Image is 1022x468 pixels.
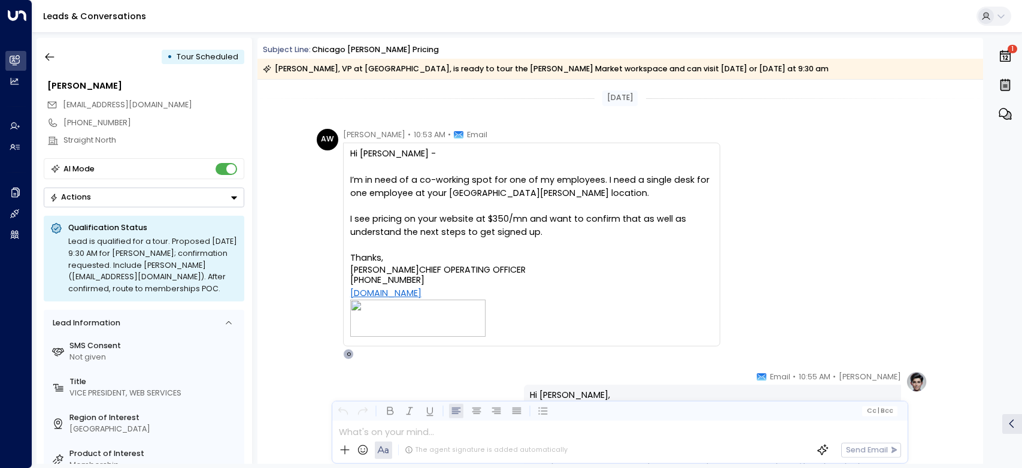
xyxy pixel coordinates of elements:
button: Cc|Bcc [863,406,898,416]
div: Actions [50,192,91,202]
button: Actions [44,188,244,207]
label: Region of Interest [69,412,240,424]
div: O [343,349,354,360]
span: Tour Scheduled [177,52,238,62]
div: I’m in need of a co-working spot for one of my employees. I need a single desk for one employee a... [350,174,713,200]
div: Not given [69,352,240,363]
div: [PERSON_NAME] [47,80,244,93]
div: VICE PRESIDENT, WEB SERVICES [69,388,240,399]
div: [GEOGRAPHIC_DATA] [69,424,240,435]
div: The agent signature is added automatically [405,445,568,455]
div: I see pricing on your website at $350/mn and want to confirm that as well as understand the next ... [350,213,713,238]
button: 1 [995,43,1015,70]
span: • [448,129,451,141]
a: [DOMAIN_NAME] [350,287,421,300]
span: CHIEF OPERATING OFFICER [419,265,526,274]
span: 10:55 AM [799,371,830,383]
span: [PERSON_NAME] [350,265,419,274]
button: Undo [336,404,351,419]
div: Thanks, [350,252,713,265]
div: • [167,47,172,67]
div: Chicago [PERSON_NAME] Pricing [312,44,439,56]
span: • [833,371,836,383]
div: Hi [PERSON_NAME] - [350,147,713,161]
div: Straight North [63,135,244,146]
span: 10:53 AM [414,129,445,141]
span: Email [467,129,487,141]
span: Subject Line: [263,44,311,55]
label: SMS Consent [69,340,240,352]
span: • [408,129,411,141]
span: | [878,407,880,415]
span: [PERSON_NAME] [839,371,901,383]
div: [DATE] [602,90,637,106]
span: Email [770,371,790,383]
span: [PHONE_NUMBER] [350,274,424,300]
p: Qualification Status [68,222,238,233]
img: image001.png@01DBF4A8.9AF2FB60 [350,300,486,337]
span: Cc Bcc [867,407,894,415]
div: Lead is qualified for a tour. Proposed [DATE] 9:30 AM for [PERSON_NAME]; confirmation requested. ... [68,235,238,295]
a: Leads & Conversations [43,10,146,22]
span: • [793,371,796,383]
img: profile-logo.png [906,371,927,392]
label: Title [69,376,240,388]
div: [PHONE_NUMBER] [63,117,244,129]
span: 1 [1008,45,1017,53]
span: [EMAIL_ADDRESS][DOMAIN_NAME] [63,99,192,110]
div: Button group with a nested menu [44,188,244,207]
span: mcannon@straightnorth.com [63,99,192,111]
button: Redo [356,404,371,419]
div: Lead Information [48,318,120,329]
div: AI Mode [63,163,95,175]
span: [PERSON_NAME] [343,129,405,141]
div: AW [317,129,338,150]
div: [PERSON_NAME], VP at [GEOGRAPHIC_DATA], is ready to tour the [PERSON_NAME] Market workspace and c... [263,63,829,75]
label: Product of Interest [69,448,240,460]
